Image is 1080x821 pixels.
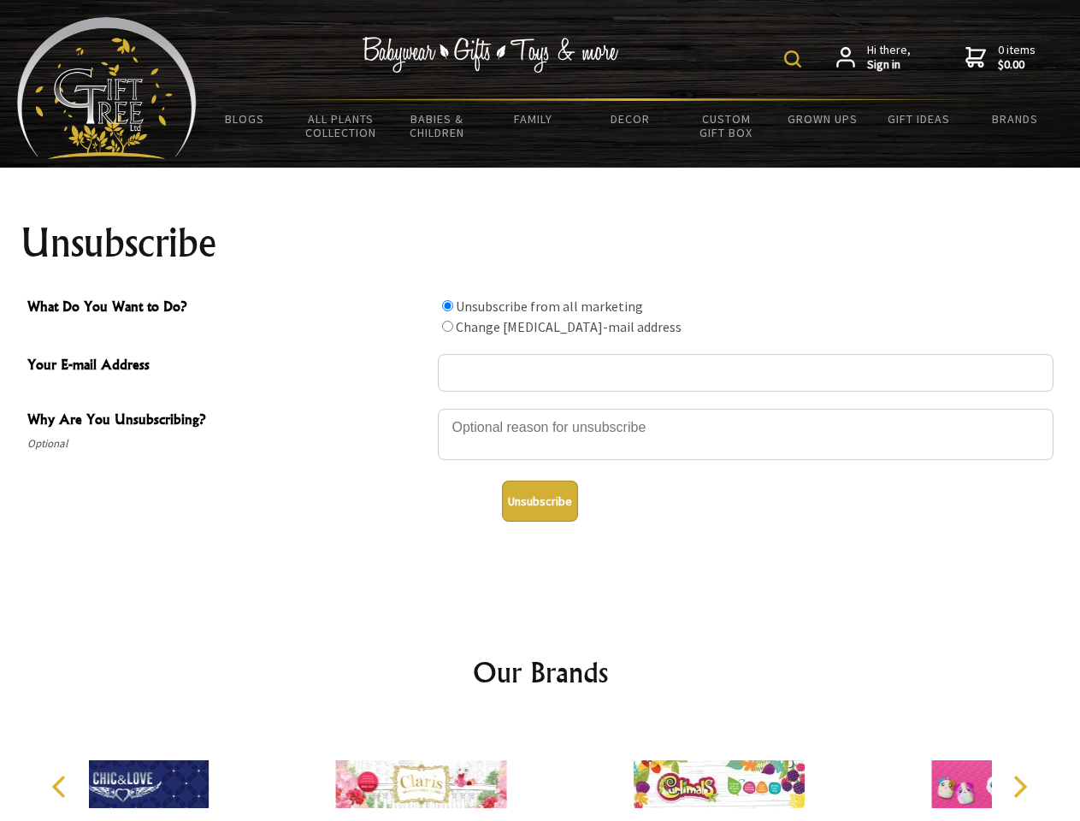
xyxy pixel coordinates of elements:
a: Custom Gift Box [678,101,775,151]
a: BLOGS [197,101,293,137]
a: Family [486,101,582,137]
input: What Do You Want to Do? [442,321,453,332]
h2: Our Brands [34,652,1047,693]
span: Why Are You Unsubscribing? [27,409,429,434]
img: Babywear - Gifts - Toys & more [363,37,619,73]
h1: Unsubscribe [21,222,1060,263]
a: All Plants Collection [293,101,390,151]
a: Gift Ideas [870,101,967,137]
button: Next [1000,768,1038,806]
strong: Sign in [867,57,911,73]
input: Your E-mail Address [438,354,1053,392]
a: Brands [967,101,1064,137]
a: Decor [581,101,678,137]
input: What Do You Want to Do? [442,300,453,311]
button: Unsubscribe [502,481,578,522]
label: Change [MEDICAL_DATA]-mail address [456,318,682,335]
span: What Do You Want to Do? [27,296,429,321]
a: 0 items$0.00 [965,43,1036,73]
label: Unsubscribe from all marketing [456,298,643,315]
a: Hi there,Sign in [836,43,911,73]
a: Grown Ups [774,101,870,137]
span: 0 items [998,42,1036,73]
img: Babyware - Gifts - Toys and more... [17,17,197,159]
img: product search [784,50,801,68]
span: Your E-mail Address [27,354,429,379]
a: Babies & Children [389,101,486,151]
strong: $0.00 [998,57,1036,73]
span: Hi there, [867,43,911,73]
span: Optional [27,434,429,454]
button: Previous [43,768,80,806]
textarea: Why Are You Unsubscribing? [438,409,1053,460]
